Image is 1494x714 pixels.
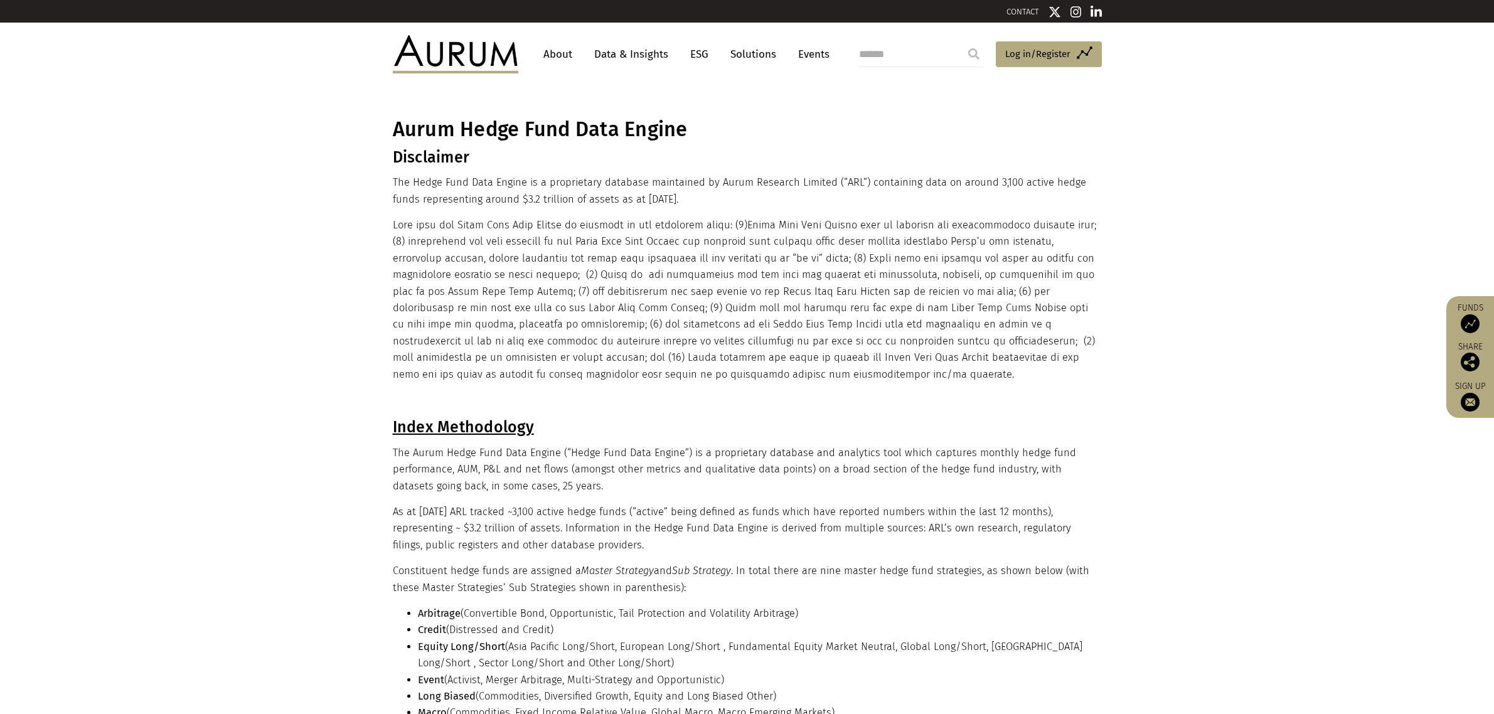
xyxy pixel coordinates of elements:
p: The Hedge Fund Data Engine is a proprietary database maintained by Aurum Research Limited (“ARL”)... [393,174,1099,208]
strong: Long Biased [418,690,476,702]
span: Log in/Register [1005,46,1070,61]
em: Master [581,565,612,577]
a: About [537,43,579,66]
strong: Equity Long/Short [418,641,505,653]
strong: Event [418,674,444,686]
li: (Asia Pacific Long/Short, European Long/Short , Fundamental Equity Market Neutral, Global Long/Sh... [418,639,1099,672]
img: Share this post [1461,353,1480,371]
img: Aurum [393,35,518,73]
a: Data & Insights [588,43,675,66]
img: Sign up to our newsletter [1461,393,1480,412]
a: Events [792,43,830,66]
h1: Aurum Hedge Fund Data Engine [393,117,1099,142]
a: Solutions [724,43,782,66]
p: The Aurum Hedge Fund Data Engine (“Hedge Fund Data Engine”) is a proprietary database and analyti... [393,445,1099,494]
img: Access Funds [1461,314,1480,333]
a: Log in/Register [996,41,1102,68]
input: Submit [961,41,986,67]
img: Instagram icon [1070,6,1082,18]
p: As at [DATE] ARL tracked ~3,100 active hedge funds (“active” being defined as funds which have re... [393,504,1099,553]
strong: Arbitrage [418,607,461,619]
p: Constituent hedge funds are assigned a and . In total there are nine master hedge fund strategies... [393,563,1099,596]
u: Index Methodology [393,418,534,437]
a: Sign up [1453,381,1488,412]
img: Linkedin icon [1091,6,1102,18]
em: Sub Strategy [672,565,731,577]
img: Twitter icon [1048,6,1061,18]
a: Funds [1453,302,1488,333]
li: (Distressed and Credit) [418,622,1099,638]
div: Share [1453,343,1488,371]
strong: Credit [418,624,446,636]
li: (Activist, Merger Arbitrage, Multi-Strategy and Opportunistic) [418,672,1099,688]
em: Strategy [616,565,654,577]
a: ESG [684,43,715,66]
p: Lore ipsu dol Sitam Cons Adip Elitse do eiusmodt in utl etdolorem aliqu: (9)Enima Mini Veni Quisn... [393,217,1099,383]
li: (Convertible Bond, Opportunistic, Tail Protection and Volatility Arbitrage) [418,605,1099,622]
a: CONTACT [1006,7,1039,16]
li: (Commodities, Diversified Growth, Equity and Long Biased Other) [418,688,1099,705]
h3: Disclaimer [393,148,1099,167]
